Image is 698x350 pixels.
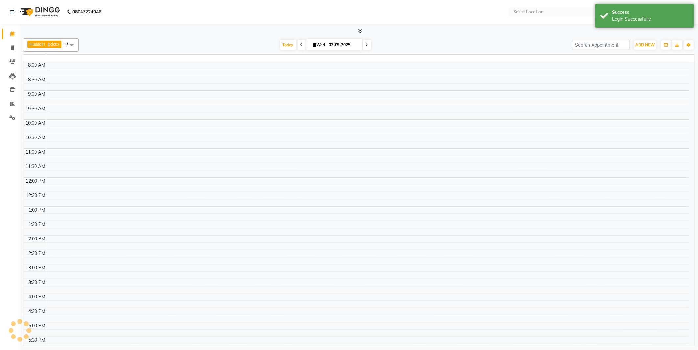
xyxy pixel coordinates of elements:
div: 3:30 PM [27,279,47,286]
div: Success [612,9,689,16]
div: 11:00 AM [24,149,47,156]
div: 9:00 AM [27,91,47,98]
div: 5:00 PM [27,322,47,329]
div: 2:30 PM [27,250,47,257]
input: 2025-09-03 [327,40,360,50]
a: x [57,41,59,47]
div: 4:30 PM [27,308,47,315]
div: 3:00 PM [27,264,47,271]
button: ADD NEW [634,40,656,50]
div: 12:00 PM [25,178,47,185]
b: 08047224946 [72,3,101,21]
div: 1:30 PM [27,221,47,228]
div: 9:30 AM [27,105,47,112]
div: 10:30 AM [24,134,47,141]
div: 4:00 PM [27,293,47,300]
span: Wed [312,42,327,47]
div: 10:00 AM [24,120,47,127]
span: Today [280,40,296,50]
div: 1:00 PM [27,207,47,213]
div: Select Location [513,9,544,15]
div: 5:30 PM [27,337,47,344]
div: 11:30 AM [24,163,47,170]
input: Search Appointment [572,40,630,50]
div: 8:00 AM [27,62,47,69]
span: +9 [63,41,73,46]
div: 2:00 PM [27,236,47,242]
img: logo [17,3,62,21]
span: Hussain_pdct [29,41,57,47]
div: Login Successfully. [612,16,689,23]
span: ADD NEW [635,42,655,47]
div: 12:30 PM [25,192,47,199]
div: 8:30 AM [27,76,47,83]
